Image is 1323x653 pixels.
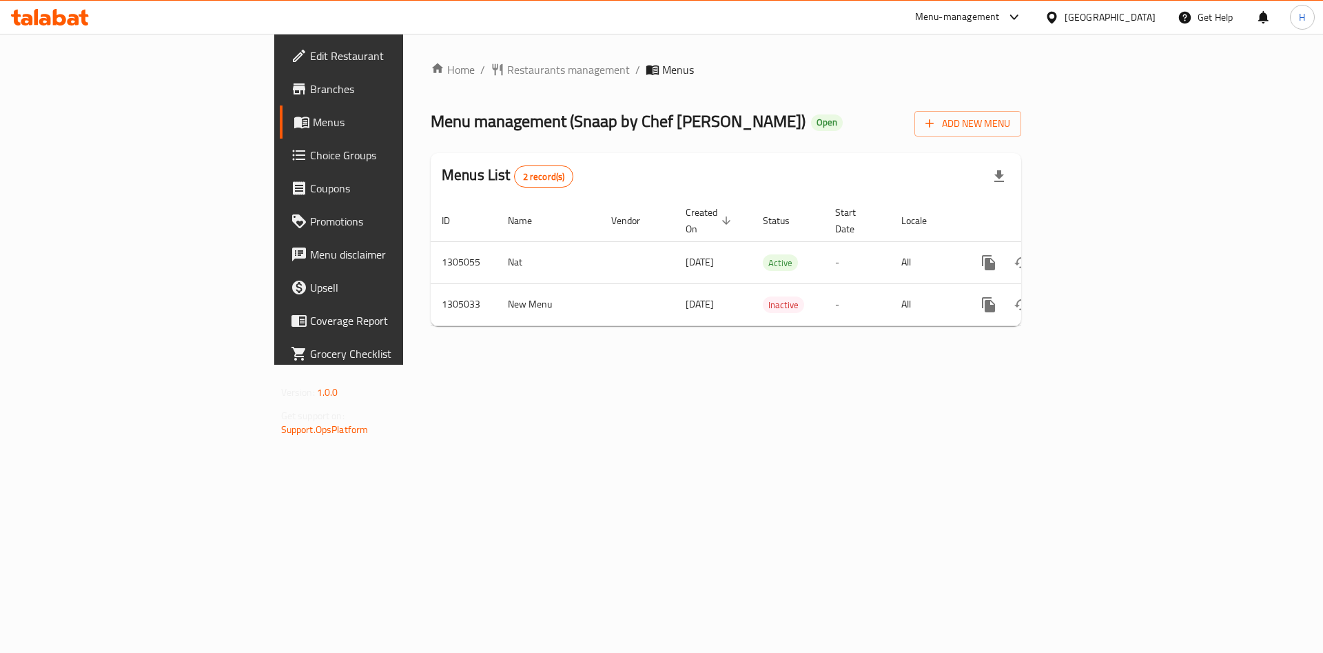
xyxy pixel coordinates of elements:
[310,213,484,230] span: Promotions
[280,238,495,271] a: Menu disclaimer
[431,106,806,137] span: Menu management ( Snaap by Chef [PERSON_NAME] )
[491,61,630,78] a: Restaurants management
[310,345,484,362] span: Grocery Checklist
[310,180,484,197] span: Coupons
[901,212,945,229] span: Locale
[508,212,550,229] span: Name
[280,72,495,106] a: Branches
[514,165,574,188] div: Total records count
[280,39,495,72] a: Edit Restaurant
[310,246,484,263] span: Menu disclaimer
[686,295,714,313] span: [DATE]
[763,254,798,271] div: Active
[824,283,890,325] td: -
[280,139,495,172] a: Choice Groups
[280,271,495,304] a: Upsell
[442,165,573,188] h2: Menus List
[763,255,798,271] span: Active
[686,253,714,271] span: [DATE]
[890,283,961,325] td: All
[824,241,890,283] td: -
[280,106,495,139] a: Menus
[763,212,808,229] span: Status
[763,297,804,313] div: Inactive
[442,212,468,229] span: ID
[835,204,874,237] span: Start Date
[280,304,495,337] a: Coverage Report
[972,246,1005,279] button: more
[686,204,735,237] span: Created On
[915,9,1000,26] div: Menu-management
[317,383,338,401] span: 1.0.0
[983,160,1016,193] div: Export file
[1005,246,1038,279] button: Change Status
[1299,10,1305,25] span: H
[497,283,600,325] td: New Menu
[890,241,961,283] td: All
[281,407,345,425] span: Get support on:
[811,117,843,128] span: Open
[310,147,484,163] span: Choice Groups
[280,337,495,370] a: Grocery Checklist
[310,312,484,329] span: Coverage Report
[310,48,484,64] span: Edit Restaurant
[811,114,843,131] div: Open
[1005,288,1038,321] button: Change Status
[914,111,1021,137] button: Add New Menu
[280,172,495,205] a: Coupons
[763,297,804,313] span: Inactive
[662,61,694,78] span: Menus
[281,421,369,439] a: Support.OpsPlatform
[1065,10,1156,25] div: [GEOGRAPHIC_DATA]
[431,61,1021,78] nav: breadcrumb
[313,114,484,130] span: Menus
[972,288,1005,321] button: more
[281,383,315,401] span: Version:
[925,115,1010,132] span: Add New Menu
[961,200,1116,242] th: Actions
[515,170,573,183] span: 2 record(s)
[507,61,630,78] span: Restaurants management
[635,61,640,78] li: /
[310,279,484,296] span: Upsell
[611,212,658,229] span: Vendor
[280,205,495,238] a: Promotions
[310,81,484,97] span: Branches
[497,241,600,283] td: Nat
[431,200,1116,326] table: enhanced table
